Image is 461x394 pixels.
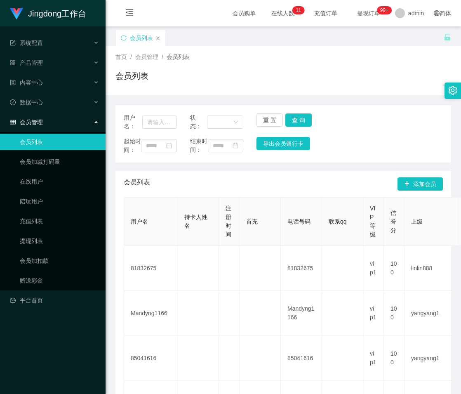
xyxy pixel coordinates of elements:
span: / [130,54,132,60]
td: vip1 [363,246,384,291]
button: 图标: plus添加会员 [397,177,443,191]
td: 100 [384,246,405,291]
span: 提现订单 [353,10,384,16]
a: 会员加减打码量 [20,153,99,170]
span: VIP等级 [370,205,376,238]
i: 图标: profile [10,80,16,85]
span: / [162,54,163,60]
i: 图标: setting [448,86,457,95]
i: 图标: check-circle-o [10,99,16,105]
td: 100 [384,291,405,336]
td: 81832675 [281,246,322,291]
span: 充值订单 [310,10,341,16]
span: 结束时间： [190,137,207,154]
i: 图标: table [10,119,16,125]
sup: 964 [377,6,392,14]
a: Jingdong工作台 [10,10,86,17]
span: 联系qq [329,218,347,225]
span: 持卡人姓名 [184,214,207,229]
i: 图标: down [233,120,238,125]
span: 在线人数 [267,10,299,16]
div: 会员列表 [130,30,153,46]
a: 赠送彩金 [20,272,99,289]
a: 会员加扣款 [20,252,99,269]
h1: 会员列表 [115,70,148,82]
input: 请输入用户名 [142,116,177,129]
button: 查 询 [285,113,312,127]
span: 产品管理 [10,59,43,66]
span: 会员管理 [135,54,158,60]
td: Mandyng1166 [124,291,178,336]
span: 信誉分 [390,210,396,234]
a: 在线用户 [20,173,99,190]
td: yangyang1 [405,291,458,336]
span: 状态： [190,113,207,131]
td: 85041616 [281,336,322,381]
i: 图标: global [434,10,440,16]
span: 系统配置 [10,40,43,46]
td: yangyang1 [405,336,458,381]
img: logo.9652507e.png [10,8,23,20]
span: 会员列表 [124,177,150,191]
td: vip1 [363,336,384,381]
sup: 11 [292,6,304,14]
a: 会员列表 [20,134,99,150]
i: 图标: unlock [444,33,451,41]
i: 图标: close [155,36,160,41]
span: 用户名 [131,218,148,225]
span: 会员列表 [167,54,190,60]
a: 陪玩用户 [20,193,99,210]
a: 充值列表 [20,213,99,229]
span: 首页 [115,54,127,60]
p: 1 [299,6,301,14]
span: 电话号码 [287,218,310,225]
i: 图标: menu-fold [115,0,143,27]
span: 数据中心 [10,99,43,106]
i: 图标: appstore-o [10,60,16,66]
span: 上级 [411,218,423,225]
span: 会员管理 [10,119,43,125]
td: 81832675 [124,246,178,291]
i: 图标: calendar [166,143,172,149]
button: 导出会员银行卡 [256,137,310,150]
span: 内容中心 [10,79,43,86]
td: linlin888 [405,246,458,291]
td: vip1 [363,291,384,336]
td: 100 [384,336,405,381]
button: 重 置 [256,113,283,127]
i: 图标: sync [121,35,127,41]
span: 注册时间 [226,205,231,238]
span: 起始时间： [124,137,141,154]
td: 85041616 [124,336,178,381]
p: 1 [296,6,299,14]
a: 提现列表 [20,233,99,249]
td: Mandyng1166 [281,291,322,336]
i: 图标: form [10,40,16,46]
i: 图标: calendar [233,143,238,149]
a: 图标: dashboard平台首页 [10,292,99,309]
span: 用户名： [124,113,142,131]
h1: Jingdong工作台 [28,0,86,27]
span: 首充 [246,218,258,225]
